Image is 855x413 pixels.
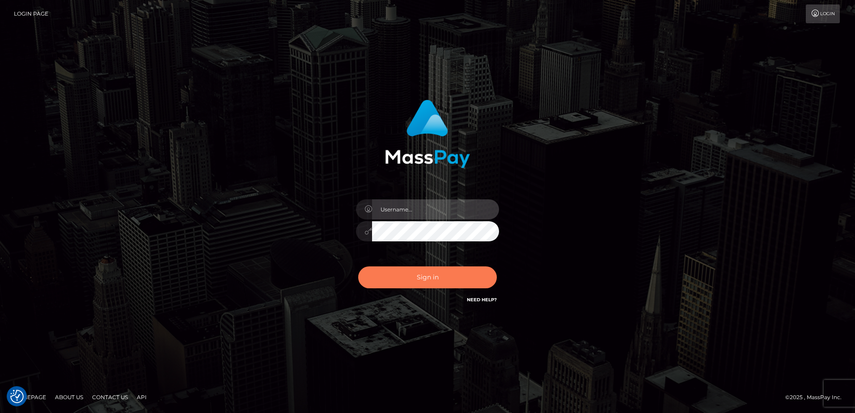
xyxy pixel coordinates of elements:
a: Login Page [14,4,48,23]
a: About Us [51,390,87,404]
a: Login [806,4,840,23]
div: © 2025 , MassPay Inc. [785,392,848,402]
a: Need Help? [467,297,497,303]
input: Username... [372,199,499,219]
button: Consent Preferences [10,390,24,403]
img: MassPay Login [385,100,470,168]
button: Sign in [358,266,497,288]
img: Revisit consent button [10,390,24,403]
a: API [133,390,150,404]
a: Contact Us [89,390,131,404]
a: Homepage [10,390,50,404]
